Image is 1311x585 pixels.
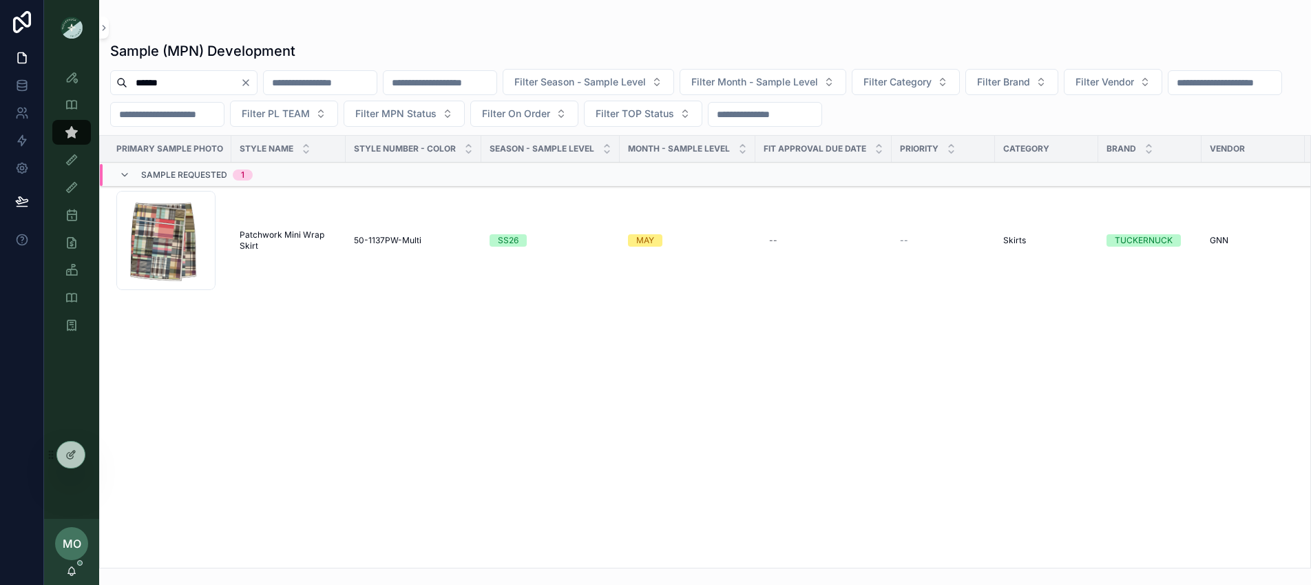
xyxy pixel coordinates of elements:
a: SS26 [490,234,611,247]
a: Skirts [1003,235,1090,246]
div: -- [769,235,777,246]
a: MAY [628,234,747,247]
span: 50-1137PW-Multi [354,235,421,246]
div: 1 [241,170,244,181]
span: MONTH - SAMPLE LEVEL [628,143,730,154]
button: Select Button [852,69,960,95]
span: Filter Month - Sample Level [691,75,818,89]
span: Filter Brand [977,75,1030,89]
img: App logo [61,17,83,39]
span: -- [900,235,908,246]
button: Select Button [470,101,578,127]
button: Select Button [680,69,846,95]
span: Style Number - Color [354,143,456,154]
button: Clear [240,77,257,88]
button: Select Button [584,101,702,127]
span: Primary Sample Photo [116,143,223,154]
span: Filter Vendor [1076,75,1134,89]
span: GNN [1210,235,1228,246]
a: -- [900,235,987,246]
span: Vendor [1210,143,1245,154]
a: 50-1137PW-Multi [354,235,473,246]
span: Skirts [1003,235,1026,246]
span: Sample Requested [141,170,227,181]
span: Brand [1107,143,1136,154]
div: scrollable content [44,55,99,356]
h1: Sample (MPN) Development [110,41,295,61]
span: Filter On Order [482,107,550,121]
div: TUCKERNUCK [1115,234,1173,247]
span: Category [1003,143,1049,154]
span: Fit Approval Due Date [764,143,866,154]
span: Filter TOP Status [596,107,674,121]
span: Filter MPN Status [355,107,437,121]
button: Select Button [503,69,674,95]
span: Style Name [240,143,293,154]
span: MO [63,535,81,552]
button: Select Button [965,69,1058,95]
div: MAY [636,234,654,247]
a: TUCKERNUCK [1107,234,1193,247]
button: Select Button [1064,69,1162,95]
span: Filter Category [863,75,932,89]
span: PRIORITY [900,143,938,154]
a: Patchwork Mini Wrap Skirt [240,229,337,252]
a: -- [764,229,883,252]
span: Season - Sample Level [490,143,594,154]
span: Filter Season - Sample Level [514,75,646,89]
button: Select Button [230,101,338,127]
span: Filter PL TEAM [242,107,310,121]
button: Select Button [344,101,465,127]
a: GNN [1210,235,1297,246]
div: SS26 [498,234,518,247]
